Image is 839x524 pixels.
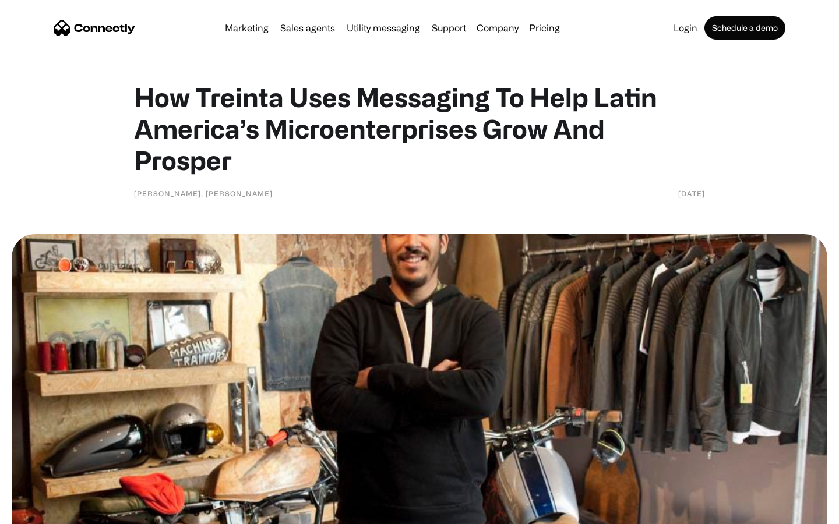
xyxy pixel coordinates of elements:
h1: How Treinta Uses Messaging To Help Latin America’s Microenterprises Grow And Prosper [134,82,705,176]
a: Sales agents [276,23,340,33]
div: [PERSON_NAME], [PERSON_NAME] [134,187,273,199]
a: Pricing [524,23,565,33]
div: [DATE] [678,187,705,199]
a: Utility messaging [342,23,425,33]
a: Schedule a demo [704,16,785,40]
aside: Language selected: English [12,504,70,520]
ul: Language list [23,504,70,520]
a: Marketing [220,23,273,33]
a: Login [669,23,702,33]
div: Company [477,20,519,36]
a: Support [427,23,471,33]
